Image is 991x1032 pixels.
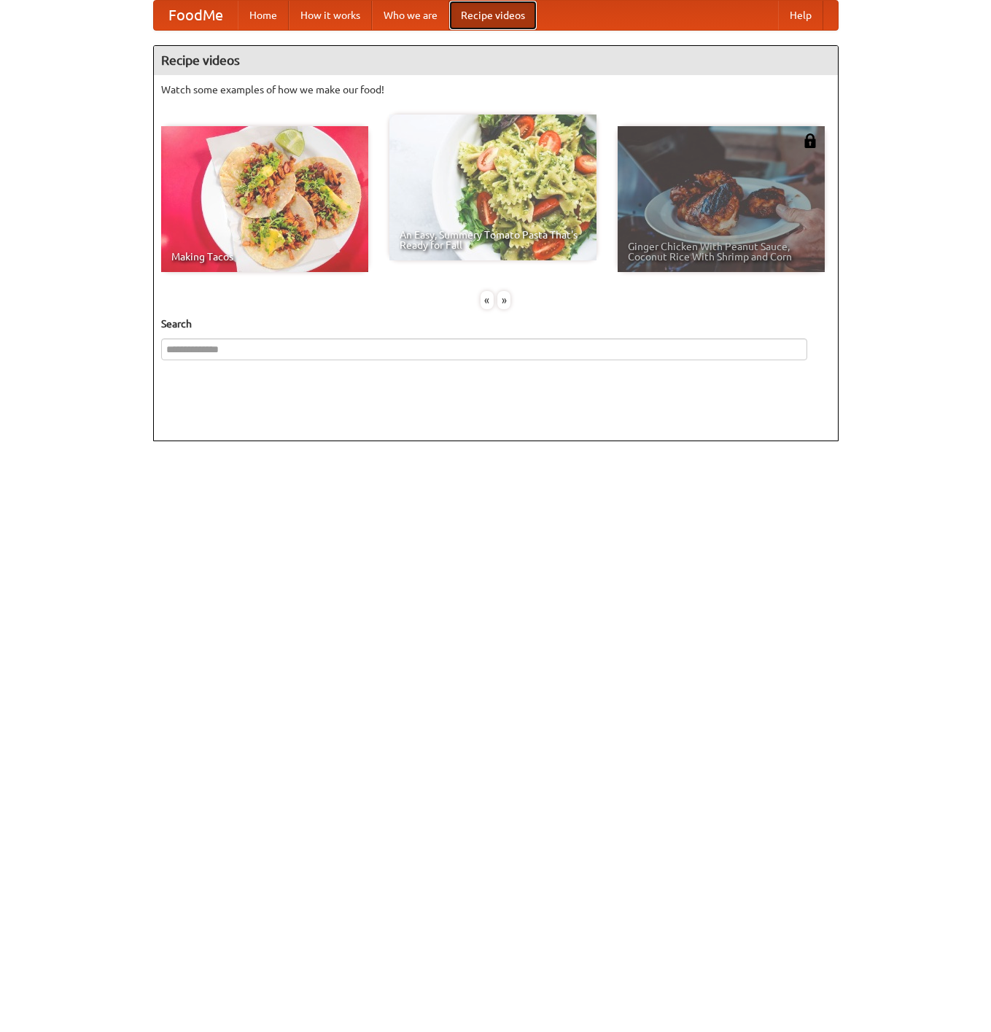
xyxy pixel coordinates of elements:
span: An Easy, Summery Tomato Pasta That's Ready for Fall [400,230,586,250]
span: Making Tacos [171,252,358,262]
a: Recipe videos [449,1,537,30]
div: » [497,291,510,309]
a: How it works [289,1,372,30]
a: Home [238,1,289,30]
a: FoodMe [154,1,238,30]
a: An Easy, Summery Tomato Pasta That's Ready for Fall [389,115,596,260]
h4: Recipe videos [154,46,838,75]
h5: Search [161,317,831,331]
div: « [481,291,494,309]
a: Making Tacos [161,126,368,272]
p: Watch some examples of how we make our food! [161,82,831,97]
img: 483408.png [803,133,817,148]
a: Who we are [372,1,449,30]
a: Help [778,1,823,30]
